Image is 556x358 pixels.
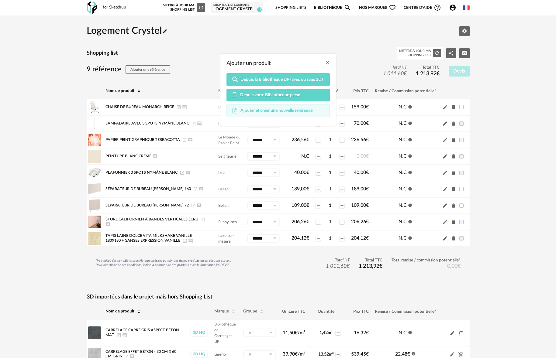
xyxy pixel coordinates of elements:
[325,60,330,66] button: Close
[240,92,300,98] span: Depuis votre Bibliothèque perso
[231,77,239,82] span: Magnify icon
[240,108,313,113] span: Ajouter et créer une nouvelle référence
[220,54,336,126] div: Ajouter un produit
[226,61,271,66] span: Ajouter un produit
[240,77,323,82] span: Depuis la Bibliothèque UP (avec ou sans 3D)
[226,89,330,101] a: Depuis votre Bibliothèque perso
[226,73,330,86] a: Magnify icon Depuis la Bibliothèque UP (avec ou sans 3D)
